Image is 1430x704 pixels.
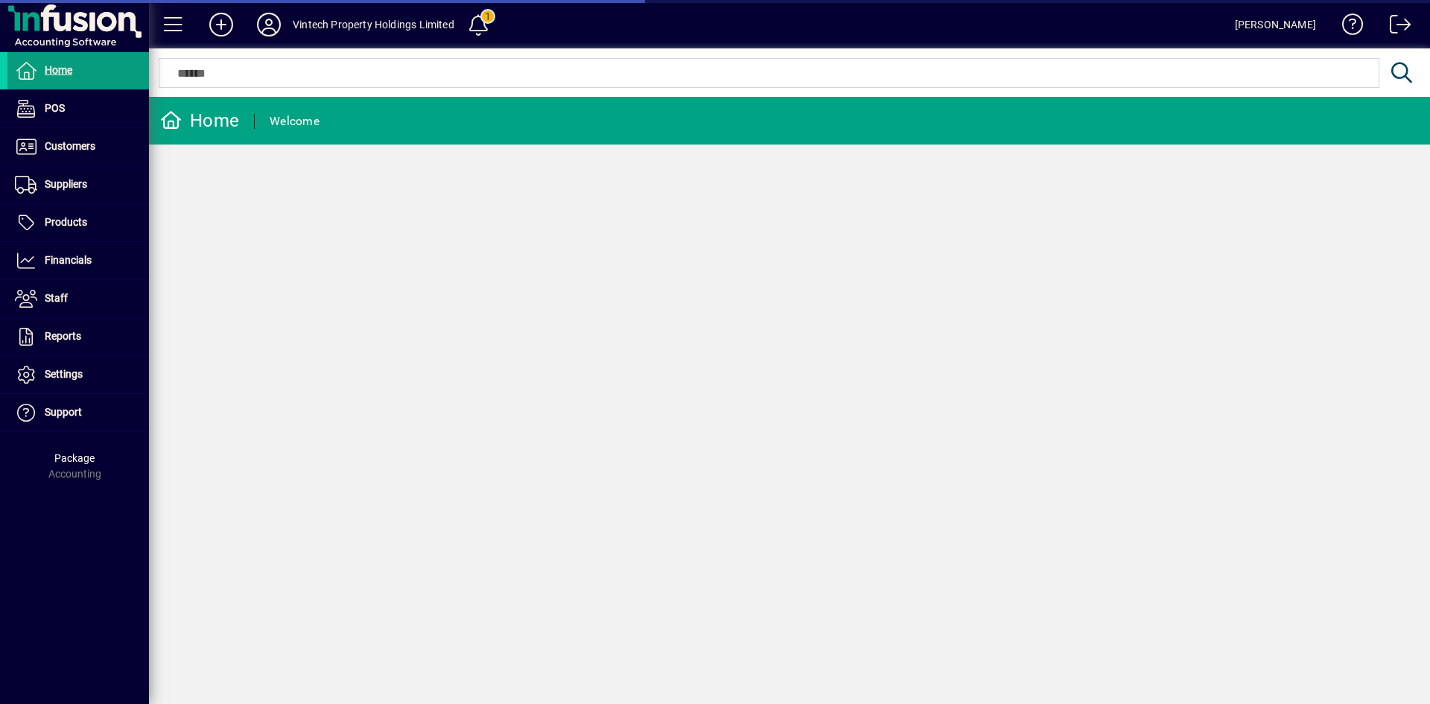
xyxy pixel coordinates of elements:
[1235,13,1316,37] div: [PERSON_NAME]
[160,109,239,133] div: Home
[245,11,293,38] button: Profile
[7,166,149,203] a: Suppliers
[7,128,149,165] a: Customers
[270,110,320,133] div: Welcome
[45,178,87,190] span: Suppliers
[293,13,454,37] div: Vintech Property Holdings Limited
[45,64,72,76] span: Home
[45,216,87,228] span: Products
[1331,3,1364,51] a: Knowledge Base
[45,368,83,380] span: Settings
[45,140,95,152] span: Customers
[7,280,149,317] a: Staff
[45,406,82,418] span: Support
[7,394,149,431] a: Support
[197,11,245,38] button: Add
[45,254,92,266] span: Financials
[45,330,81,342] span: Reports
[7,356,149,393] a: Settings
[45,292,68,304] span: Staff
[7,204,149,241] a: Products
[1379,3,1411,51] a: Logout
[7,90,149,127] a: POS
[45,102,65,114] span: POS
[7,318,149,355] a: Reports
[54,452,95,464] span: Package
[7,242,149,279] a: Financials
